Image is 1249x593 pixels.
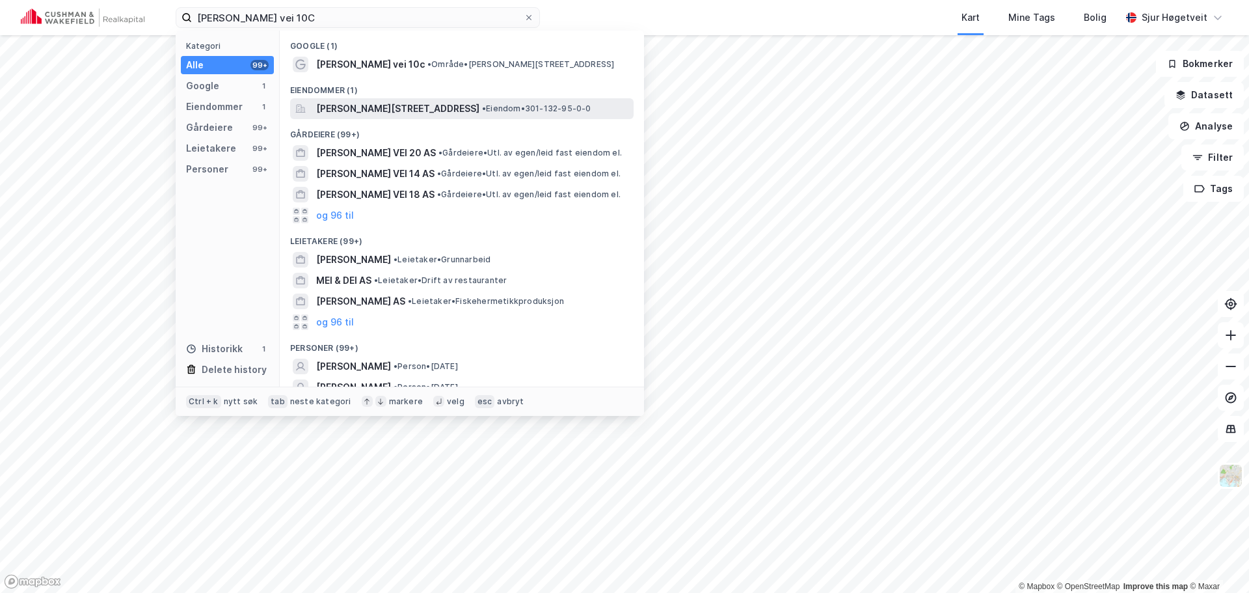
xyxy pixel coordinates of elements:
[1184,531,1249,593] div: Kontrollprogram for chat
[192,8,524,27] input: Søk på adresse, matrikkel, gårdeiere, leietakere eller personer
[290,396,351,407] div: neste kategori
[394,382,458,393] span: Person • [DATE]
[280,333,644,356] div: Personer (99+)
[316,101,479,117] span: [PERSON_NAME][STREET_ADDRESS]
[427,59,614,70] span: Område • [PERSON_NAME][STREET_ADDRESS]
[186,41,274,51] div: Kategori
[186,78,219,94] div: Google
[258,81,269,91] div: 1
[1184,531,1249,593] iframe: Chat Widget
[316,208,354,223] button: og 96 til
[224,396,258,407] div: nytt søk
[316,359,391,374] span: [PERSON_NAME]
[438,148,442,158] span: •
[250,164,269,174] div: 99+
[374,275,378,285] span: •
[408,296,564,307] span: Leietaker • Fiskehermetikkproduksjon
[475,395,495,408] div: esc
[4,574,61,589] a: Mapbox homepage
[186,120,233,135] div: Gårdeiere
[186,57,204,73] div: Alle
[427,59,431,69] span: •
[186,141,236,156] div: Leietakere
[316,379,391,395] span: [PERSON_NAME]
[268,395,288,408] div: tab
[316,166,435,182] span: [PERSON_NAME] VEI 14 AS
[186,161,228,177] div: Personer
[1168,113,1244,139] button: Analyse
[316,314,354,330] button: og 96 til
[1164,82,1244,108] button: Datasett
[394,255,397,264] span: •
[961,10,980,25] div: Kart
[437,189,441,199] span: •
[394,255,490,265] span: Leietaker • Grunnarbeid
[438,148,622,158] span: Gårdeiere • Utl. av egen/leid fast eiendom el.
[316,294,405,309] span: [PERSON_NAME] AS
[280,75,644,98] div: Eiendommer (1)
[497,396,524,407] div: avbryt
[186,395,221,408] div: Ctrl + k
[316,57,425,72] span: [PERSON_NAME] vei 10c
[1008,10,1055,25] div: Mine Tags
[437,169,441,178] span: •
[1183,176,1244,202] button: Tags
[1142,10,1207,25] div: Sjur Høgetveit
[280,31,644,54] div: Google (1)
[250,60,269,70] div: 99+
[280,119,644,143] div: Gårdeiere (99+)
[1019,582,1054,591] a: Mapbox
[394,361,458,372] span: Person • [DATE]
[316,187,435,202] span: [PERSON_NAME] VEI 18 AS
[316,145,436,161] span: [PERSON_NAME] VEI 20 AS
[1084,10,1107,25] div: Bolig
[250,143,269,154] div: 99+
[316,273,371,288] span: MEI & DEI AS
[202,362,267,378] div: Delete history
[280,226,644,249] div: Leietakere (99+)
[389,396,423,407] div: markere
[408,296,412,306] span: •
[394,361,397,371] span: •
[437,189,621,200] span: Gårdeiere • Utl. av egen/leid fast eiendom el.
[447,396,464,407] div: velg
[1181,145,1244,171] button: Filter
[437,169,621,179] span: Gårdeiere • Utl. av egen/leid fast eiendom el.
[394,382,397,392] span: •
[374,275,507,286] span: Leietaker • Drift av restauranter
[1156,51,1244,77] button: Bokmerker
[316,252,391,268] span: [PERSON_NAME]
[250,122,269,133] div: 99+
[186,99,243,115] div: Eiendommer
[482,103,591,114] span: Eiendom • 301-132-95-0-0
[1218,463,1243,488] img: Z
[482,103,486,113] span: •
[258,344,269,354] div: 1
[21,8,144,27] img: cushman-wakefield-realkapital-logo.202ea83816669bd177139c58696a8fa1.svg
[186,341,243,357] div: Historikk
[1123,582,1188,591] a: Improve this map
[1057,582,1120,591] a: OpenStreetMap
[258,102,269,112] div: 1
